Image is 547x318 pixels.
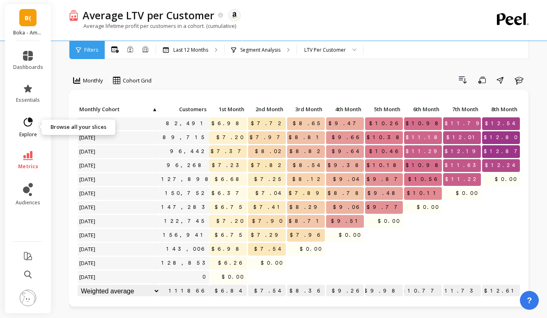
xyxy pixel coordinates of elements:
span: $7.29 [249,229,286,241]
p: Average lifetime profit per customers in a cohort. (cumulative) [69,22,236,30]
span: [DATE] [78,131,98,144]
a: 147,283 [160,201,213,213]
span: [DATE] [78,257,98,269]
p: $8.36 [287,285,325,297]
span: 1st Month [211,106,244,112]
span: $12.19 [443,145,483,158]
p: $7.54 [248,285,286,297]
p: $11.73 [443,285,481,297]
div: Toggle SortBy [326,103,365,116]
span: [DATE] [78,215,98,227]
p: Segment Analysis [240,47,280,53]
a: 143,006 [165,243,209,255]
p: 111866 [160,285,209,297]
span: $8.12 [291,173,325,185]
p: Average LTV per Customer [83,8,214,22]
span: $7.25 [253,173,286,185]
span: $0.00 [415,201,442,213]
p: $9.98 [365,285,403,297]
span: $11.29 [404,145,445,158]
p: 5th Month [365,103,403,115]
span: $12.54 [483,117,520,130]
span: $10.46 [368,145,403,158]
span: explore [19,131,37,138]
p: Last 12 Months [173,47,208,53]
span: [DATE] [78,201,98,213]
p: Monthly Cohort [78,103,160,115]
span: 7th Month [445,106,478,112]
span: B( [25,13,31,23]
span: $6.98 [210,243,247,255]
span: Filters [84,47,98,53]
div: Toggle SortBy [209,103,248,116]
p: 3rd Month [287,103,325,115]
a: 127,898 [160,173,216,185]
p: $6.84 [209,285,247,297]
span: $8.71 [287,215,325,227]
span: Monthly Cohort [79,106,151,112]
span: $12.01 [445,131,481,144]
span: $9.48 [366,187,403,199]
p: 7th Month [443,103,481,115]
span: $9.04 [331,173,364,185]
span: $8.81 [287,131,325,144]
span: $0.00 [259,257,286,269]
span: $9.77 [365,201,405,213]
div: Toggle SortBy [365,103,404,116]
p: 2nd Month [248,103,286,115]
span: dashboards [13,64,43,71]
span: $10.98 [404,117,446,130]
span: $11.22 [444,173,481,185]
span: Monthly [83,77,103,85]
button: ? [520,291,539,310]
span: 5th Month [367,106,400,112]
a: 150,752 [163,187,209,199]
span: $0.00 [376,215,403,227]
span: $7.04 [254,187,286,199]
span: Customers [161,106,207,112]
a: 89,715 [161,131,209,144]
div: Toggle SortBy [248,103,287,116]
span: $11.18 [404,131,445,144]
div: Toggle SortBy [482,103,521,116]
div: Toggle SortBy [159,103,198,116]
p: $9.26 [326,285,364,297]
span: $6.98 [210,117,247,130]
span: $12.87 [482,145,525,158]
span: $6.26 [216,257,247,269]
p: Customers [160,103,209,115]
span: [DATE] [78,271,98,283]
p: $12.61 [482,285,520,297]
div: LTV Per Customer [304,46,346,54]
span: ? [527,295,532,306]
span: 2nd Month [250,106,283,112]
span: $0.00 [337,229,364,241]
span: $12.80 [482,131,521,144]
span: $6.75 [213,201,247,213]
p: 8th Month [482,103,520,115]
span: $0.00 [493,173,520,185]
span: $7.20 [215,131,247,144]
span: $10.18 [365,159,404,172]
span: $8.82 [288,145,325,158]
span: $6.68 [213,173,247,185]
a: 156,941 [161,229,209,241]
a: 96,442 [168,145,209,158]
span: $7.37 [209,145,249,158]
span: 3rd Month [289,106,322,112]
span: Cohort Grid [123,77,152,85]
span: $6.37 [210,187,247,199]
span: $7.89 [287,187,327,199]
img: api.amazon.svg [231,11,238,19]
p: 4th Month [326,103,364,115]
div: Toggle SortBy [77,103,116,116]
span: $8.29 [288,201,325,213]
span: $0.00 [298,243,325,255]
span: 6th Month [406,106,439,112]
span: $7.90 [251,215,286,227]
span: $6.75 [213,229,247,241]
img: header icon [69,9,78,21]
a: 128,853 [160,257,213,269]
span: [DATE] [78,117,98,130]
span: $12.24 [483,159,520,172]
